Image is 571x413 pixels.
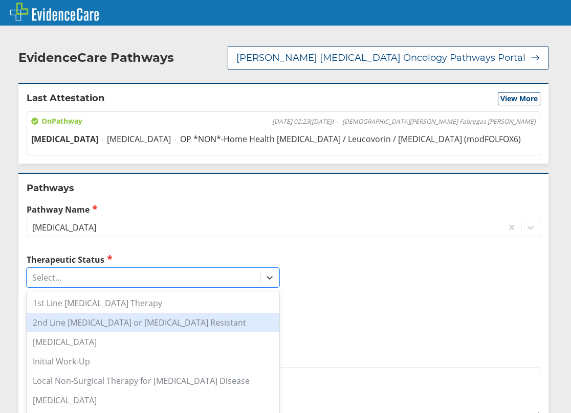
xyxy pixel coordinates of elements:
[27,391,279,410] div: [MEDICAL_DATA]
[27,354,540,365] label: Additional Details
[10,3,99,21] img: EvidenceCare
[27,203,540,215] label: Pathway Name
[27,371,279,391] div: Local Non-Surgical Therapy for [MEDICAL_DATA] Disease
[498,92,540,105] button: View More
[342,118,536,126] span: [DEMOGRAPHIC_DATA][PERSON_NAME] Fabregas [PERSON_NAME]
[27,92,104,105] h2: Last Attestation
[107,133,171,145] span: [MEDICAL_DATA]
[31,116,82,126] span: On Pathway
[27,293,279,313] div: 1st Line [MEDICAL_DATA] Therapy
[32,272,61,283] div: Select...
[32,222,96,233] div: [MEDICAL_DATA]
[500,94,538,104] span: View More
[27,182,540,194] h2: Pathways
[27,332,279,352] div: [MEDICAL_DATA]
[27,254,279,265] label: Therapeutic Status
[27,313,279,332] div: 2nd Line [MEDICAL_DATA] or [MEDICAL_DATA] Resistant
[236,52,525,64] span: [PERSON_NAME] [MEDICAL_DATA] Oncology Pathways Portal
[272,118,334,126] span: [DATE] 02:23 ( [DATE] )
[31,133,98,145] span: [MEDICAL_DATA]
[18,50,174,65] h2: EvidenceCare Pathways
[228,46,548,70] button: [PERSON_NAME] [MEDICAL_DATA] Oncology Pathways Portal
[180,133,521,145] span: OP *NON*-Home Health [MEDICAL_DATA] / Leucovorin / [MEDICAL_DATA] (modFOLFOX6)
[27,352,279,371] div: Initial Work-Up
